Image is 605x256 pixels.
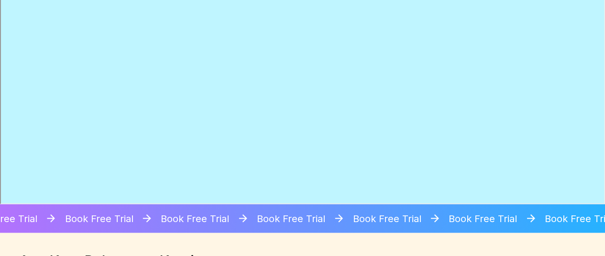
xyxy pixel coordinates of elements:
div: Book Free Trial [141,204,230,233]
img: Arrow [333,213,345,224]
img: Arrow [141,213,154,224]
div: Book Free Trial [237,204,325,233]
div: Book Free Trial [45,204,133,233]
div: Book Free Trial [429,204,517,233]
img: Arrow [525,213,537,224]
img: Arrow [45,213,57,224]
img: Arrow [237,213,249,224]
img: Arrow [429,213,441,224]
div: Book Free Trial [333,204,421,233]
